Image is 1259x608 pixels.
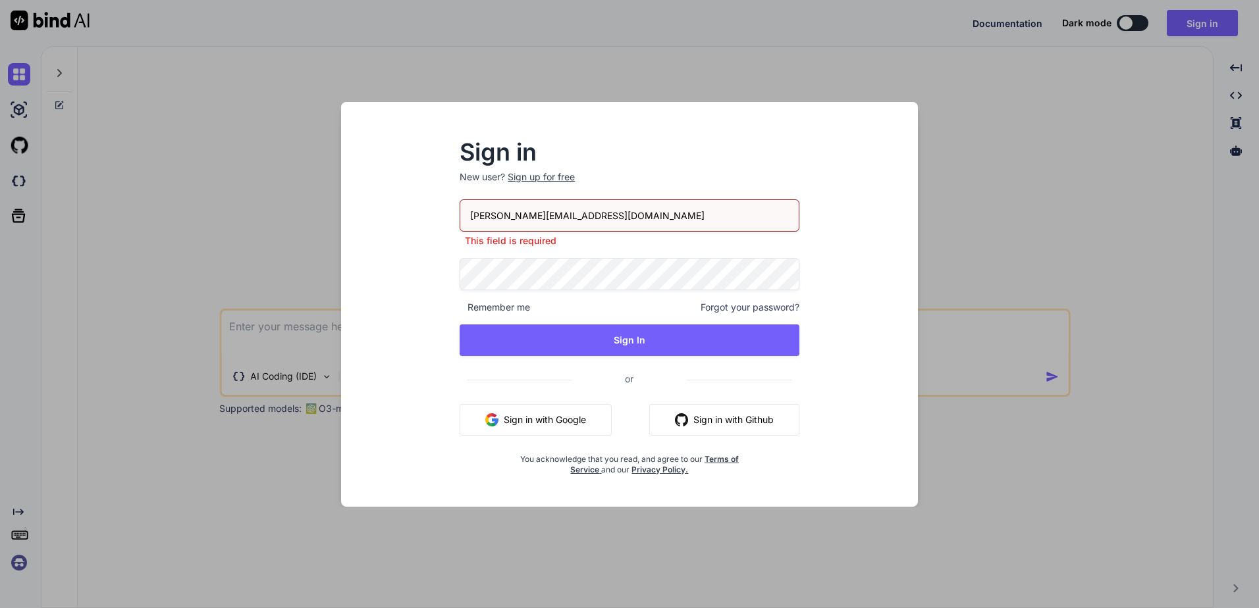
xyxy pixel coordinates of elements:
[460,170,799,199] p: New user?
[675,413,688,426] img: github
[516,446,743,475] div: You acknowledge that you read, and agree to our and our
[460,141,799,163] h2: Sign in
[460,404,612,436] button: Sign in with Google
[570,454,739,474] a: Terms of Service
[485,413,498,426] img: google
[460,234,799,247] p: This field is required
[701,301,799,314] span: Forgot your password?
[460,301,530,314] span: Remember me
[649,404,799,436] button: Sign in with Github
[508,170,575,184] div: Sign up for free
[460,199,799,232] input: Login or Email
[460,324,799,356] button: Sign In
[572,363,686,395] span: or
[631,465,688,474] a: Privacy Policy.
